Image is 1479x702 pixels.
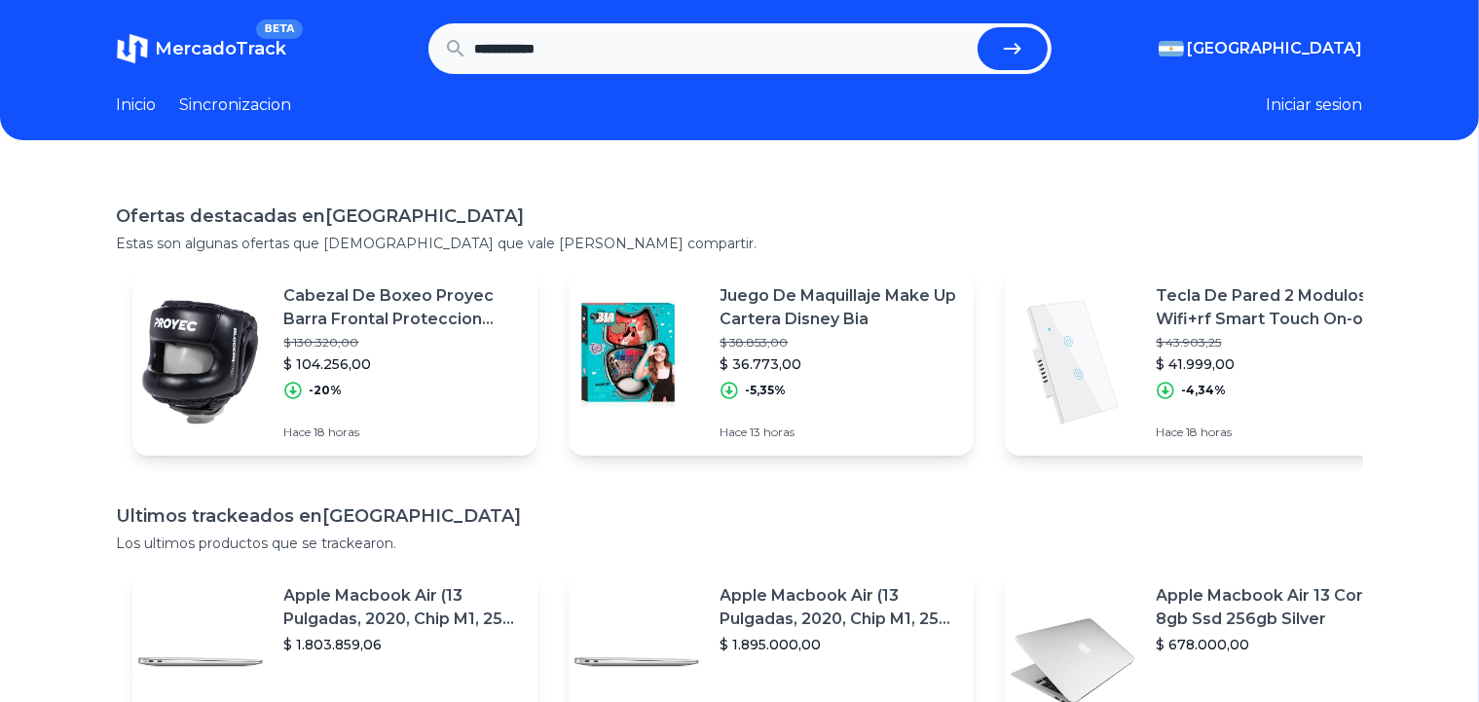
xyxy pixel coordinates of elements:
p: $ 678.000,00 [1157,635,1394,654]
p: Apple Macbook Air (13 Pulgadas, 2020, Chip M1, 256 Gb De Ssd, 8 Gb De Ram) - Plata [284,584,522,631]
h1: Ultimos trackeados en [GEOGRAPHIC_DATA] [117,502,1363,530]
p: $ 43.903,25 [1157,335,1394,351]
p: Hace 18 horas [1157,425,1394,440]
span: [GEOGRAPHIC_DATA] [1188,37,1363,60]
a: Sincronizacion [180,93,292,117]
p: -20% [310,383,343,398]
img: Featured image [132,294,269,430]
p: Hace 18 horas [284,425,522,440]
p: -5,35% [746,383,787,398]
p: $ 41.999,00 [1157,354,1394,374]
p: Apple Macbook Air 13 Core I5 8gb Ssd 256gb Silver [1157,584,1394,631]
img: MercadoTrack [117,33,148,64]
p: Cabezal De Boxeo Proyec Barra Frontal Proteccion Menton [284,284,522,331]
img: Argentina [1159,41,1184,56]
a: Featured imageTecla De Pared 2 Modulos Wifi+rf Smart Touch On-off S/neutro$ 43.903,25$ 41.999,00-... [1005,269,1410,456]
button: [GEOGRAPHIC_DATA] [1159,37,1363,60]
p: Apple Macbook Air (13 Pulgadas, 2020, Chip M1, 256 Gb De Ssd, 8 Gb De Ram) - Plata [721,584,958,631]
img: Featured image [569,294,705,430]
p: $ 38.853,00 [721,335,958,351]
p: $ 104.256,00 [284,354,522,374]
p: -4,34% [1182,383,1227,398]
span: MercadoTrack [156,38,287,59]
a: Featured imageJuego De Maquillaje Make Up Cartera Disney Bia$ 38.853,00$ 36.773,00-5,35%Hace 13 h... [569,269,974,456]
p: Hace 13 horas [721,425,958,440]
a: Inicio [117,93,157,117]
p: Juego De Maquillaje Make Up Cartera Disney Bia [721,284,958,331]
p: Los ultimos productos que se trackearon. [117,534,1363,553]
h1: Ofertas destacadas en [GEOGRAPHIC_DATA] [117,203,1363,230]
span: BETA [256,19,302,39]
p: $ 1.803.859,06 [284,635,522,654]
a: Featured imageCabezal De Boxeo Proyec Barra Frontal Proteccion Menton$ 130.320,00$ 104.256,00-20%... [132,269,537,456]
p: $ 130.320,00 [284,335,522,351]
p: Estas son algunas ofertas que [DEMOGRAPHIC_DATA] que vale [PERSON_NAME] compartir. [117,234,1363,253]
a: MercadoTrackBETA [117,33,287,64]
button: Iniciar sesion [1267,93,1363,117]
p: Tecla De Pared 2 Modulos Wifi+rf Smart Touch On-off S/neutro [1157,284,1394,331]
p: $ 36.773,00 [721,354,958,374]
p: $ 1.895.000,00 [721,635,958,654]
img: Featured image [1005,294,1141,430]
